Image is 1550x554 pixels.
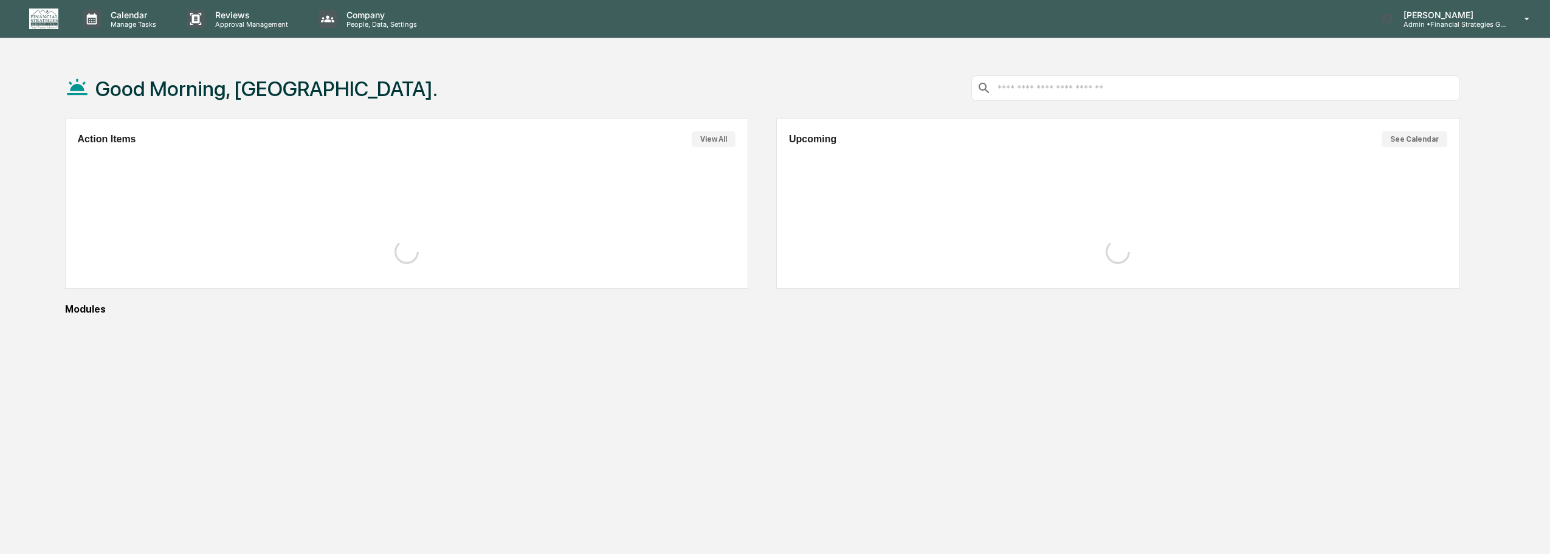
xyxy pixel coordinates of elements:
p: Admin • Financial Strategies Group (FSG) [1394,20,1507,29]
img: logo [29,9,58,29]
p: Calendar [101,10,162,20]
p: Company [337,10,423,20]
p: People, Data, Settings [337,20,423,29]
h2: Upcoming [789,134,836,145]
h1: Good Morning, [GEOGRAPHIC_DATA]. [95,77,438,101]
p: Manage Tasks [101,20,162,29]
p: Reviews [205,10,294,20]
button: See Calendar [1382,131,1447,147]
p: [PERSON_NAME] [1394,10,1507,20]
h2: Action Items [78,134,136,145]
button: View All [692,131,735,147]
div: Modules [65,303,1460,315]
p: Approval Management [205,20,294,29]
